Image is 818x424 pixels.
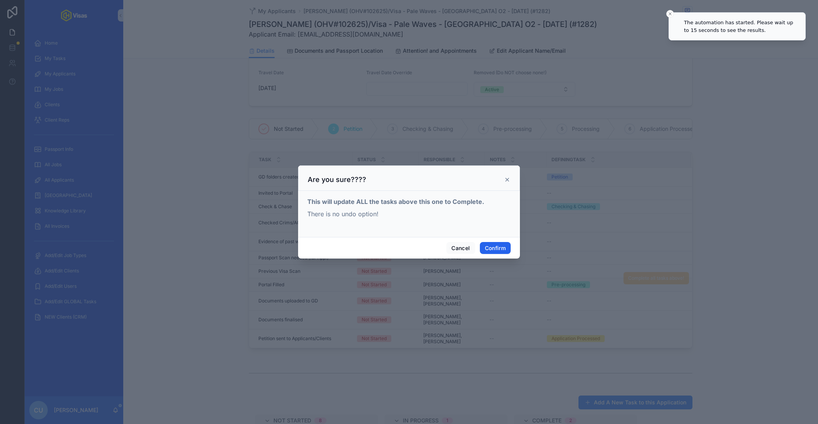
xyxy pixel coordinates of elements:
button: Confirm [480,242,511,254]
h3: Are you sure???? [308,175,366,184]
p: There is no undo option! [307,209,511,219]
button: Cancel [446,242,475,254]
div: The automation has started. Please wait up to 15 seconds to see the results. [684,19,799,34]
strong: This will update ALL the tasks above this one to Complete. [307,198,484,205]
button: Close toast [666,10,674,18]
